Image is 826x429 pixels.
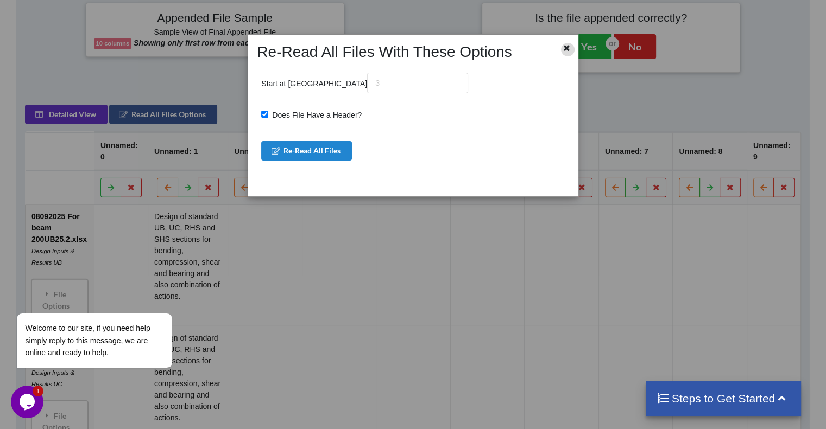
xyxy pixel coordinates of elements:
p: Start at [GEOGRAPHIC_DATA] [261,73,468,93]
h4: Steps to Get Started [657,392,791,405]
iframe: chat widget [11,386,46,418]
h2: Re-Read All Files With These Options [251,43,547,61]
iframe: chat widget [11,215,206,380]
input: 3 [367,73,468,93]
span: Does File Have a Header? [268,111,362,119]
button: Re-Read All Files [261,141,352,161]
